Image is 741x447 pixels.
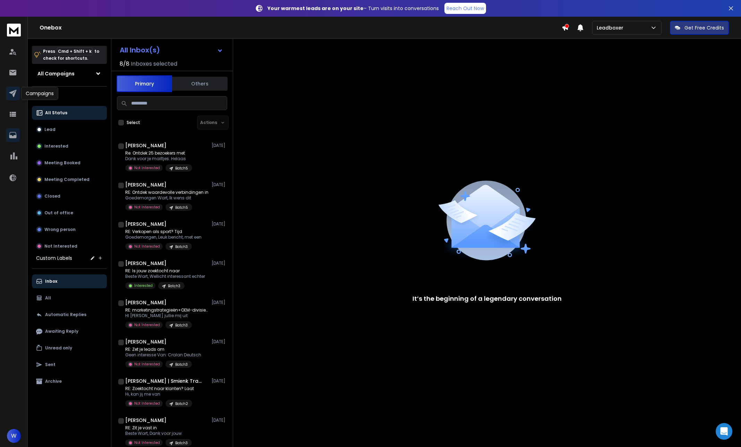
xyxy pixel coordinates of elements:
h1: All Inbox(s) [120,47,160,53]
h1: [PERSON_NAME] [125,181,167,188]
button: W [7,429,21,443]
button: Automatic Replies [32,308,107,322]
button: All Status [32,106,107,120]
p: Not Interested [134,165,160,171]
button: Out of office [32,206,107,220]
p: Sent [45,362,56,367]
button: Wrong person [32,223,107,237]
p: Not Interested [134,362,160,367]
h1: [PERSON_NAME] [125,221,167,227]
p: [DATE] [212,260,227,266]
p: [DATE] [212,417,227,423]
p: Batch3 [168,283,180,289]
p: Batch3 [175,244,188,249]
button: Lead [32,123,107,136]
button: Others [172,76,228,91]
p: Not Interested [134,205,160,210]
p: Inbox [45,279,57,284]
p: Leadboxer [597,24,626,31]
p: Beste Wart, Dank voor jouw [125,431,192,436]
h1: [PERSON_NAME] [125,338,167,345]
span: Cmd + Shift + k [57,47,93,55]
h3: Filters [32,92,107,102]
p: Automatic Replies [45,312,86,317]
p: Goedemorgen, Leuk bericht, met een [125,234,202,240]
button: Archive [32,374,107,388]
p: Reach Out Now [446,5,484,12]
p: Out of office [44,210,73,216]
h1: All Campaigns [37,70,75,77]
p: Goedemorgen Wart, Ik wens dit [125,195,208,201]
p: Batch5 [175,166,188,171]
p: Batch5 [175,205,188,210]
div: Campaigns [21,87,58,100]
p: Interested [44,143,68,149]
p: Not Interested [134,244,160,249]
p: Not Interested [44,243,77,249]
p: Dank voor je mailtjes. Helaas [125,156,192,162]
p: All [45,295,51,301]
button: Interested [32,139,107,153]
h1: [PERSON_NAME] [125,299,167,306]
button: All Campaigns [32,67,107,81]
p: Batch3 [175,440,188,446]
h3: Custom Labels [36,255,72,262]
p: Press to check for shortcuts. [43,48,99,62]
strong: Your warmest leads are on your site [267,5,364,12]
p: Get Free Credits [684,24,724,31]
span: 8 / 8 [120,60,129,68]
p: Awaiting Reply [45,329,78,334]
button: Awaiting Reply [32,324,107,338]
button: Sent [32,358,107,372]
label: Select [127,120,140,125]
button: Not Interested [32,239,107,253]
p: RE: Zit je vast in [125,425,192,431]
h1: [PERSON_NAME] | Smienk Trapliften [125,378,202,384]
p: RE: Verkopen als sport? Tijd [125,229,202,234]
p: [DATE] [212,339,227,345]
p: Batch2 [175,401,188,406]
p: RE: Zoektocht naar klanten? Laat [125,386,194,391]
p: Not Interested [134,401,160,406]
p: [DATE] [212,300,227,305]
p: [DATE] [212,143,227,148]
p: Wrong person [44,227,76,232]
h1: [PERSON_NAME] [125,260,167,267]
p: Hi, kan jij me van [125,391,194,397]
p: Unread only [45,345,72,351]
p: Re: Ontdek 25 bezoekers met [125,150,192,156]
img: logo [7,24,21,36]
p: Interested [134,283,153,288]
p: RE: Zet je leads om [125,347,201,352]
p: Batch3 [175,362,188,367]
h1: [PERSON_NAME] [125,142,167,149]
p: Batch3 [175,323,188,328]
button: Meeting Completed [32,173,107,187]
p: Meeting Booked [44,160,80,166]
button: Get Free Credits [670,21,729,35]
p: Geen interesse Van: Cralan Deutsch [125,352,201,358]
button: All Inbox(s) [114,43,229,57]
button: Unread only [32,341,107,355]
p: RE: Is jouw zoektocht naar [125,268,205,274]
h3: Inboxes selected [131,60,177,68]
button: Primary [117,75,172,92]
button: Closed [32,189,107,203]
h1: Onebox [40,24,562,32]
p: HI [PERSON_NAME] jullie mij uit [125,313,208,318]
p: Not Interested [134,322,160,328]
button: All [32,291,107,305]
p: [DATE] [212,221,227,227]
p: Closed [44,193,60,199]
p: RE: Ontdek waardevolle verbindingen in [125,190,208,195]
p: Meeting Completed [44,177,90,182]
p: [DATE] [212,182,227,188]
p: Lead [44,127,56,132]
p: Not Interested [134,440,160,445]
h1: [PERSON_NAME] [125,417,167,424]
a: Reach Out Now [444,3,486,14]
p: It’s the beginning of a legendary conversation [412,294,562,304]
button: Meeting Booked [32,156,107,170]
